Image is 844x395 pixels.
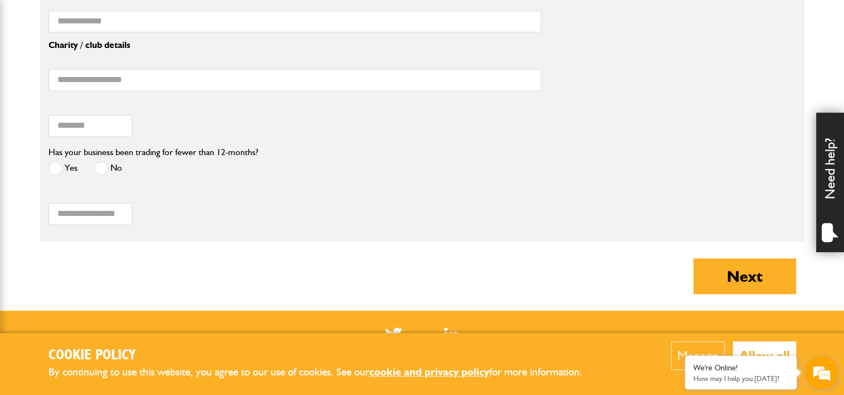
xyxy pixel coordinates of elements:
label: No [94,161,122,175]
div: We're Online! [693,363,788,373]
input: Enter your email address [15,136,204,161]
a: cookie and privacy policy [369,365,489,378]
button: Allow all [733,341,796,370]
button: Manage [671,341,725,370]
em: Start Chat [152,310,202,325]
textarea: Type your message and hit 'Enter' [15,202,204,300]
input: Enter your last name [15,103,204,128]
img: d_20077148190_company_1631870298795_20077148190 [19,62,47,78]
p: By continuing to use this website, you agree to our use of cookies. See our for more information. [49,364,601,381]
p: How may I help you today? [693,374,788,383]
label: Has your business been trading for fewer than 12-months? [49,148,258,157]
div: Need help? [816,113,844,252]
a: LinkedIn [444,327,459,341]
div: Minimize live chat window [183,6,210,32]
label: Yes [49,161,78,175]
img: Twitter [385,327,402,341]
input: Enter your phone number [15,169,204,194]
p: Charity / club details [49,41,541,50]
button: Next [693,258,796,294]
div: Chat with us now [58,62,187,77]
h2: Cookie Policy [49,347,601,364]
img: Linked In [444,327,459,341]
